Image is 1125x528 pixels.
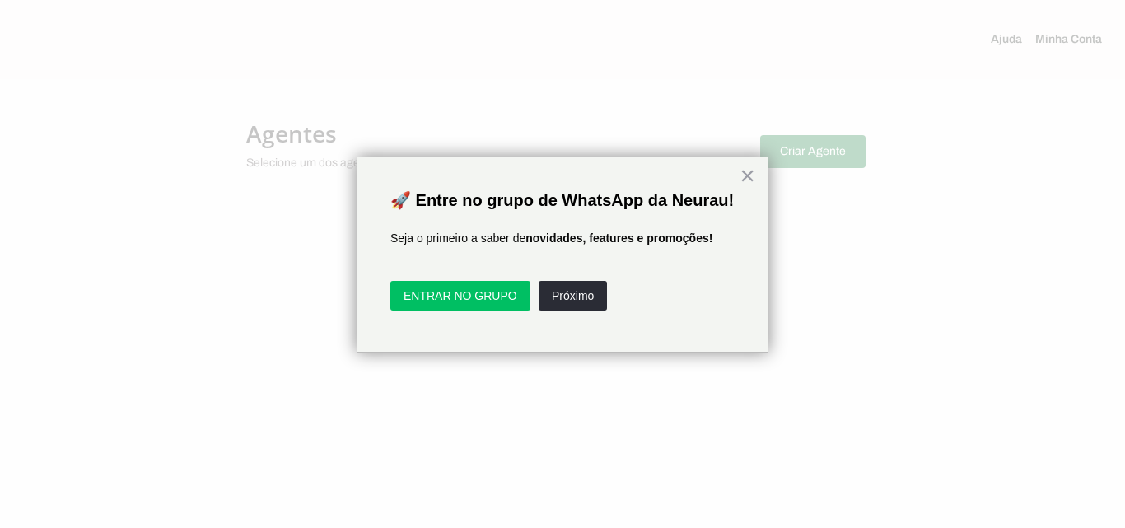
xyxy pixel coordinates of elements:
[740,162,755,189] button: Close
[390,231,525,245] span: Seja o primeiro a saber de
[539,281,607,311] button: Próximo
[390,190,735,210] p: 🚀 Entre no grupo de WhatsApp da Neurau!
[390,281,530,311] button: ENTRAR NO GRUPO
[525,231,712,245] strong: novidades, features e promoções!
